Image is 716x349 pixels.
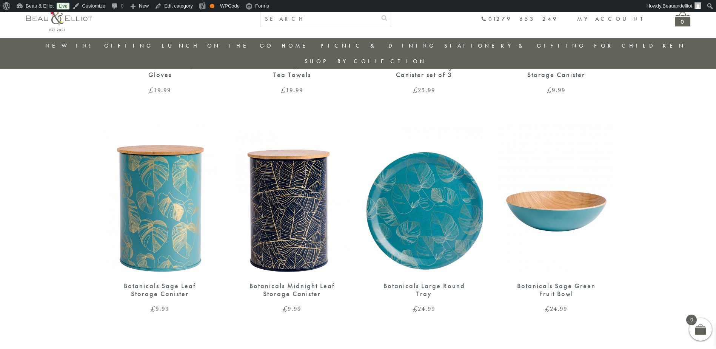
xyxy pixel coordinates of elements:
[282,42,312,49] a: Home
[283,304,301,313] bdi: 9.99
[57,3,69,9] a: Live
[511,63,602,79] div: Botanicals Teal Leaf Storage Canister
[577,15,648,23] a: My account
[260,11,377,27] input: SEARCH
[686,315,697,325] span: 0
[320,42,436,49] a: Picnic & Dining
[247,282,337,298] div: Botanicals Midnight Leaf Storage Canister
[115,282,205,298] div: Botanicals Sage Leaf Storage Canister
[366,124,483,275] img: Botanicals large round serving tray Botanicals Large Round Tray by Beau and Elliot
[675,12,690,26] a: 0
[115,63,205,79] div: Botanicals Double Oven Gloves
[151,304,169,313] bdi: 9.99
[281,85,286,94] span: £
[413,304,418,313] span: £
[45,42,96,49] a: New in!
[594,42,686,49] a: For Children
[366,124,483,312] a: Botanicals large round serving tray Botanicals Large Round Tray by Beau and Elliot Botanicals Lar...
[413,85,418,94] span: £
[444,42,586,49] a: Stationery & Gifting
[102,124,219,312] a: Botanicals storage canister Botanicals Sage Leaf Storage Canister £9.99
[498,124,615,312] a: Botanicals fruit bowl Botanicals Sage Green Fruit Bowl £24.99
[413,85,435,94] bdi: 25.99
[26,6,92,31] img: logo
[104,42,153,49] a: Gifting
[379,63,470,79] div: Botanicals Storage Canister set of 3
[511,282,602,298] div: Botanicals Sage Green Fruit Bowl
[413,304,435,313] bdi: 24.99
[545,304,550,313] span: £
[481,16,558,22] a: 01279 653 249
[234,124,351,275] img: Botanicals storage canister
[498,124,615,275] img: Botanicals fruit bowl
[247,63,337,79] div: Botanicals Twin Pack of Tea Towels
[162,42,273,49] a: Lunch On The Go
[149,85,171,94] bdi: 19.99
[662,3,692,9] span: Beauandelliot
[547,85,565,94] bdi: 9.99
[234,124,351,312] a: Botanicals storage canister Botanicals Midnight Leaf Storage Canister £9.99
[305,57,427,65] a: Shop by collection
[283,304,288,313] span: £
[547,85,552,94] span: £
[545,304,567,313] bdi: 24.99
[151,304,156,313] span: £
[210,4,214,8] div: OK
[149,85,154,94] span: £
[281,85,303,94] bdi: 19.99
[102,124,219,275] img: Botanicals storage canister
[379,282,470,298] div: Botanicals Large Round Tray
